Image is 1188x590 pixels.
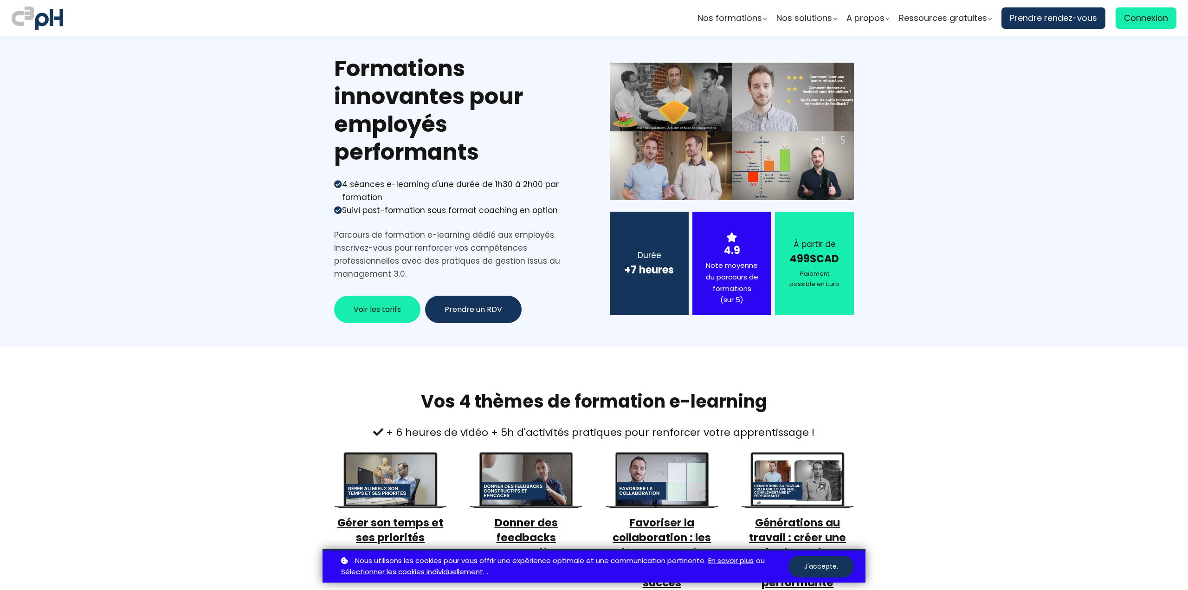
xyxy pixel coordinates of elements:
h1: Formations innovantes pour employés performants [334,55,578,166]
a: Générations au travail : créer une équipe unie, complémentaire et performante [744,515,851,590]
a: En savoir plus [708,555,754,567]
span: Nous utilisons les cookies pour vous offrir une expérience optimale et une communication pertinente. [355,555,706,567]
a: Prendre rendez-vous [1001,7,1105,29]
a: Favoriser la collaboration : les clés pour travailler ensemble avec succès [610,515,714,590]
strong: 499$CAD [790,252,839,266]
a: Sélectionner les cookies individuellement. [341,566,484,578]
a: Gérer son temps et ses priorités [337,515,443,545]
span: Prendre un RDV [445,304,502,315]
span: A propos [846,11,885,25]
button: Voir les tarifs [334,296,420,323]
div: (sur 5) [704,294,760,306]
h1: Vos 4 thèmes de formation e-learning [334,390,854,413]
div: + 6 heures de vidéo + 5h d'activités pratiques pour renforcer votre apprentissage ! [334,424,854,441]
button: J'accepte. [788,556,854,577]
strong: 4.9 [724,243,740,258]
div: À partir de [787,238,842,251]
span: Ressources gratuites [899,11,987,25]
button: Prendre un RDV [425,296,522,323]
div: Suivi post-formation sous format coaching en option [342,204,558,217]
b: +7 heures [625,263,674,277]
img: logo C3PH [12,5,63,32]
a: Donner des feedbacks constructifs et efficaces [485,515,567,575]
span: Voir les tarifs [354,304,401,315]
div: Paiement possible en Euro [787,269,842,289]
div: 4 séances e-learning d'une durée de 1h30 à 2h00 par formation [342,178,578,204]
div: Parcours de formation e-learning dédié aux employés. Inscrivez-vous pour renforcer vos compétence... [334,228,578,280]
span: Prendre rendez-vous [1010,11,1097,25]
div: Durée [621,249,677,262]
span: Nos formations [697,11,762,25]
div: Note moyenne du parcours de formations [704,260,760,306]
a: Connexion [1116,7,1176,29]
span: Connexion [1124,11,1168,25]
span: Nos solutions [776,11,832,25]
p: ou . [339,555,788,578]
